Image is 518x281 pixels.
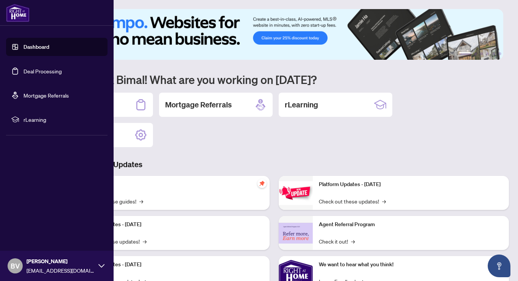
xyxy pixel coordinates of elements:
[319,180,503,189] p: Platform Updates - [DATE]
[39,159,509,170] h3: Brokerage & Industry Updates
[351,237,355,245] span: →
[6,4,30,22] img: logo
[474,52,477,55] button: 2
[27,266,95,275] span: [EMAIL_ADDRESS][DOMAIN_NAME]
[80,220,264,229] p: Platform Updates - [DATE]
[80,180,264,189] p: Self-Help
[257,179,267,188] span: pushpin
[39,72,509,87] h1: Welcome back Bimal! What are you working on [DATE]?
[480,52,483,55] button: 3
[492,52,495,55] button: 5
[11,261,20,271] span: BV
[319,237,355,245] a: Check it out!→
[23,68,62,75] a: Deal Processing
[23,115,102,124] span: rLearning
[27,257,95,265] span: [PERSON_NAME]
[319,197,386,205] a: Check out these updates!→
[279,181,313,205] img: Platform Updates - June 23, 2025
[165,99,232,110] h2: Mortgage Referrals
[285,99,318,110] h2: rLearning
[459,52,471,55] button: 1
[143,237,147,245] span: →
[488,255,510,277] button: Open asap
[80,261,264,269] p: Platform Updates - [DATE]
[498,52,501,55] button: 6
[486,52,489,55] button: 4
[23,43,49,50] a: Dashboard
[139,197,143,205] span: →
[279,223,313,244] img: Agent Referral Program
[23,92,69,99] a: Mortgage Referrals
[39,9,503,60] img: Slide 0
[382,197,386,205] span: →
[319,261,503,269] p: We want to hear what you think!
[319,220,503,229] p: Agent Referral Program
